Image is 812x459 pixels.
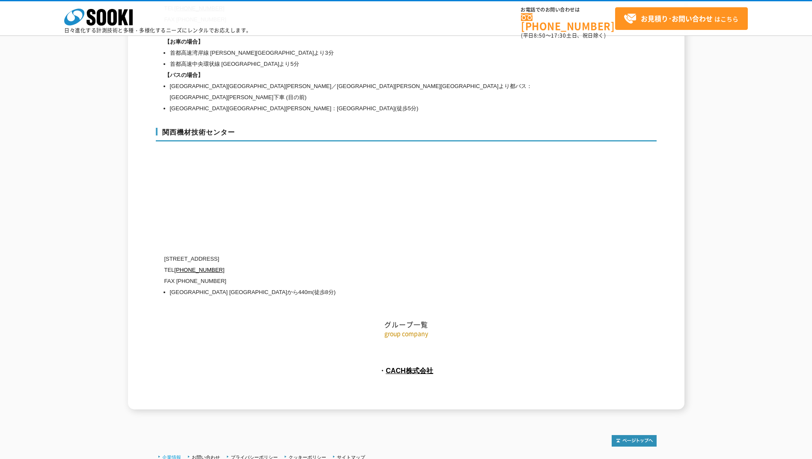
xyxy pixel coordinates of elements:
li: [GEOGRAPHIC_DATA][GEOGRAPHIC_DATA][PERSON_NAME]：[GEOGRAPHIC_DATA](徒歩5分) [170,103,575,114]
h3: 関西機材技術センター [156,128,657,141]
a: [PHONE_NUMBER] [174,267,224,273]
li: 首都高速湾岸線 [PERSON_NAME][GEOGRAPHIC_DATA]より3分 [170,47,575,59]
li: [GEOGRAPHIC_DATA] [GEOGRAPHIC_DATA]から440m(徒歩8分) [170,287,575,298]
h1: 【バスの場合】 [164,70,575,81]
span: はこちら [624,12,738,25]
span: 17:30 [551,32,566,39]
li: [GEOGRAPHIC_DATA][GEOGRAPHIC_DATA][PERSON_NAME]／[GEOGRAPHIC_DATA][PERSON_NAME][GEOGRAPHIC_DATA]より... [170,81,575,103]
p: ・ [156,364,657,377]
p: [STREET_ADDRESS] [164,253,575,265]
a: CACH株式会社 [386,367,433,374]
span: (平日 ～ 土日、祝日除く) [521,32,606,39]
p: group company [156,329,657,338]
a: [PHONE_NUMBER] [521,13,615,31]
span: 8:50 [534,32,546,39]
a: お見積り･お問い合わせはこちら [615,7,748,30]
img: トップページへ [612,435,657,447]
span: お電話でのお問い合わせは [521,7,615,12]
li: 首都高速中央環状線 [GEOGRAPHIC_DATA]より5分 [170,59,575,70]
h2: グループ一覧 [156,235,657,329]
strong: お見積り･お問い合わせ [641,13,713,24]
p: FAX [PHONE_NUMBER] [164,276,575,287]
p: 日々進化する計測技術と多種・多様化するニーズにレンタルでお応えします。 [64,28,252,33]
p: TEL [164,265,575,276]
h1: 【お車の場合】 [164,36,575,47]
